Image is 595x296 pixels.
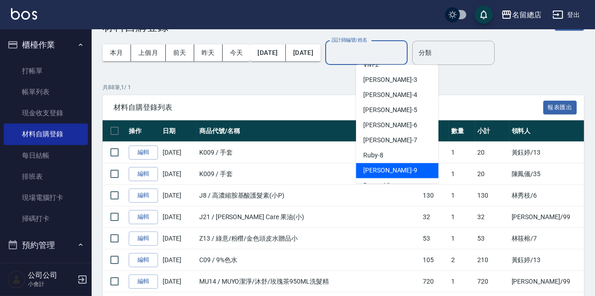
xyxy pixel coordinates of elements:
td: 210 [475,249,509,271]
button: 昨天 [194,44,223,61]
span: [PERSON_NAME] -3 [363,75,417,85]
td: Z13 / 綠意/粉穳/金色頭皮水贈品小 [197,228,420,249]
td: 1 [449,271,475,292]
span: [PERSON_NAME] -7 [363,135,417,145]
th: 數量 [449,120,475,142]
a: 掃碼打卡 [4,208,88,229]
td: [DATE] [160,142,197,163]
td: 32 [475,206,509,228]
span: [PERSON_NAME] -9 [363,166,417,175]
p: 共 88 筆, 1 / 1 [103,83,584,91]
td: 1 [449,142,475,163]
td: J21 / [PERSON_NAME] Care 果油(小) [197,206,420,228]
a: 編輯 [129,231,158,246]
a: 打帳單 [4,60,88,81]
img: Person [7,270,26,289]
td: [DATE] [160,228,197,249]
a: 編輯 [129,167,158,181]
label: 設計師編號/姓名 [332,37,367,43]
h5: 公司公司 [28,271,75,280]
td: [DATE] [160,249,197,271]
button: save [475,5,493,24]
p: 小會計 [28,280,75,288]
a: 預約管理 [4,260,88,281]
span: [PERSON_NAME] -5 [363,105,417,115]
button: 報表匯出 [543,101,577,115]
th: 操作 [126,120,160,142]
a: 報表匯出 [543,102,577,111]
button: 本月 [103,44,131,61]
a: 每日結帳 [4,145,88,166]
td: 130 [420,185,449,206]
button: 前天 [166,44,194,61]
button: 名留總店 [497,5,545,24]
td: 1 [449,163,475,185]
td: C09 / 9%色水 [197,249,420,271]
span: Penny -10 [363,181,390,190]
a: 編輯 [129,274,158,289]
td: 53 [420,228,449,249]
th: 小計 [475,120,509,142]
button: 今天 [223,44,251,61]
a: 帳單列表 [4,81,88,102]
td: 130 [475,185,509,206]
span: [PERSON_NAME] -6 [363,120,417,130]
td: 1 [449,206,475,228]
a: 編輯 [129,145,158,160]
td: 53 [475,228,509,249]
span: Ruby -8 [363,151,383,160]
th: 日期 [160,120,197,142]
button: [DATE] [286,44,321,61]
button: [DATE] [250,44,285,61]
td: 1 [449,185,475,206]
td: [DATE] [160,271,197,292]
td: MU14 / MUYO潔淨/沐舒/玫瑰茶950ML洗髮精 [197,271,420,292]
th: 商品代號/名稱 [197,120,420,142]
div: 名留總店 [512,9,541,21]
td: 2 [449,249,475,271]
a: 現場電腦打卡 [4,187,88,208]
a: 編輯 [129,188,158,203]
td: [DATE] [160,206,197,228]
button: 登出 [549,6,584,23]
td: K009 / 手套 [197,163,420,185]
span: 材料自購登錄列表 [114,103,543,112]
a: 排班表 [4,166,88,187]
button: 櫃檯作業 [4,33,88,57]
td: 32 [420,206,449,228]
td: 20 [475,142,509,163]
a: 現金收支登錄 [4,102,88,124]
button: 預約管理 [4,233,88,257]
td: 720 [475,271,509,292]
td: 720 [420,271,449,292]
button: 上個月 [131,44,166,61]
td: 1 [449,228,475,249]
a: 材料自購登錄 [4,124,88,145]
a: 編輯 [129,253,158,267]
td: K009 / 手套 [197,142,420,163]
span: [PERSON_NAME] -4 [363,90,417,100]
a: 編輯 [129,210,158,224]
td: [DATE] [160,185,197,206]
span: Vivi -2 [363,60,379,70]
td: [DATE] [160,163,197,185]
td: 20 [475,163,509,185]
td: J8 / 高濃縮胺基酸護髮素(小P) [197,185,420,206]
td: 105 [420,249,449,271]
img: Logo [11,8,37,20]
